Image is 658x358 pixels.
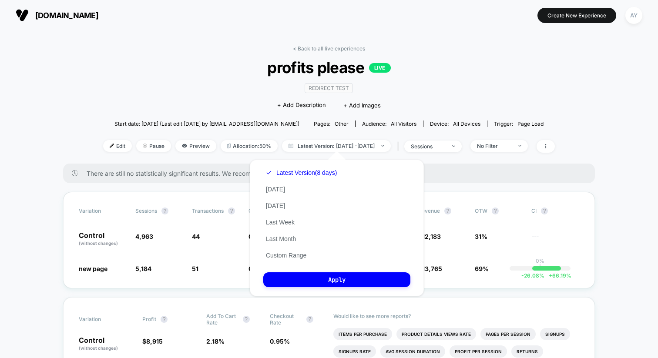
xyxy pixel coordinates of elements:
span: [DOMAIN_NAME] [35,11,98,20]
span: Add To Cart Rate [206,313,238,326]
img: end [143,144,147,148]
span: 8,915 [146,338,163,345]
span: profits please [126,58,532,77]
button: ? [228,207,235,214]
span: other [335,120,349,127]
button: [DATE] [263,202,288,210]
span: Sessions [135,207,157,214]
button: ? [243,316,250,323]
span: 51 [192,265,198,272]
div: Pages: [314,120,349,127]
span: Checkout Rate [270,313,302,326]
button: Latest Version(8 days) [263,169,339,177]
span: --- [531,234,579,247]
button: Last Week [263,218,297,226]
button: AY [623,7,645,24]
span: Allocation: 50% [221,140,278,152]
p: LIVE [369,63,391,73]
span: + Add Images [343,102,381,109]
p: | [539,264,541,271]
span: Latest Version: [DATE] - [DATE] [282,140,391,152]
img: Visually logo [16,9,29,22]
span: + Add Description [277,101,326,110]
span: All Visitors [391,120,416,127]
span: Variation [79,207,127,214]
button: [DATE] [263,185,288,193]
li: Signups Rate [333,345,376,358]
span: There are still no statistically significant results. We recommend waiting a few more days [87,170,577,177]
span: | [395,140,404,153]
button: Apply [263,272,410,287]
div: AY [625,7,642,24]
div: sessions [411,143,446,150]
p: Control [79,337,134,351]
button: Create New Experience [537,8,616,23]
button: ? [161,207,168,214]
p: 0% [536,258,544,264]
span: $ [142,338,163,345]
img: rebalance [227,144,231,148]
span: Redirect Test [305,83,353,93]
span: 66.19 % [544,272,571,279]
p: Control [79,232,127,247]
span: Transactions [192,207,224,214]
span: (without changes) [79,345,118,351]
button: ? [492,207,499,214]
button: ? [161,316,168,323]
span: Variation [79,313,127,326]
li: Signups [540,328,570,340]
span: 0.95 % [270,338,290,345]
button: Custom Range [263,251,309,259]
span: CI [531,207,579,214]
div: Audience: [362,120,416,127]
li: Pages Per Session [480,328,536,340]
span: all devices [453,120,480,127]
span: new page [79,265,107,272]
button: [DOMAIN_NAME] [13,8,101,22]
button: ? [306,316,313,323]
button: ? [444,207,451,214]
div: Trigger: [494,120,544,127]
span: Page Load [517,120,544,127]
span: 31% [475,233,487,240]
span: 5,184 [135,265,151,272]
span: (without changes) [79,241,118,246]
span: 44 [192,233,200,240]
img: end [381,145,384,147]
p: Would like to see more reports? [333,313,579,319]
span: OTW [475,207,523,214]
span: Preview [175,140,216,152]
li: Profit Per Session [450,345,507,358]
div: No Filter [477,143,512,149]
span: 69% [475,265,489,272]
button: ? [541,207,548,214]
li: Avg Session Duration [380,345,445,358]
li: Items Per Purchase [333,328,392,340]
li: Returns [511,345,543,358]
span: Device: [423,120,487,127]
li: Product Details Views Rate [396,328,476,340]
span: Pause [136,140,171,152]
img: edit [110,144,114,148]
img: end [452,145,455,147]
span: + [549,272,552,279]
span: 4,963 [135,233,153,240]
span: Start date: [DATE] (Last edit [DATE] by [EMAIL_ADDRESS][DOMAIN_NAME]) [114,120,299,127]
button: Last Month [263,235,299,243]
img: calendar [289,144,293,148]
a: < Back to all live experiences [293,45,365,52]
span: Edit [103,140,132,152]
img: end [518,145,521,147]
span: 2.18 % [206,338,225,345]
span: Profit [142,316,156,322]
span: -26.08 % [521,272,544,279]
